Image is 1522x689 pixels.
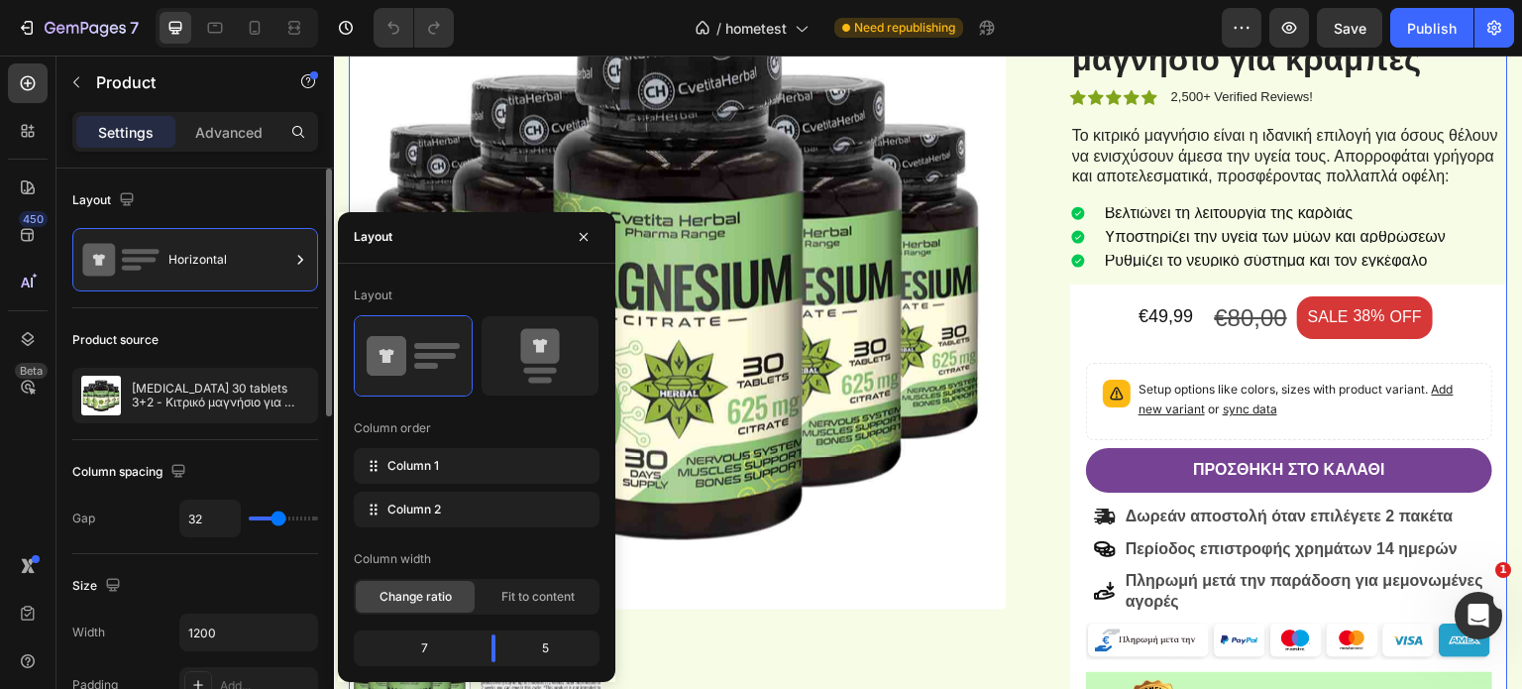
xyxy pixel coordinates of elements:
[334,56,1522,689] iframe: To enrich screen reader interactions, please activate Accessibility in Grammarly extension settings
[1334,20,1366,37] span: Save
[805,324,1141,364] p: Setup options like colors, sizes with product variant.
[132,382,309,409] p: [MEDICAL_DATA] 30 tablets 3+2 - Κιτρικό μαγνήσιο για κράμπες
[374,8,454,48] div: Undo/Redo
[752,393,1158,437] button: ΠΡΟΣΘΗΚΗ ΣΤΟ ΚΑΛΑΘΙ
[771,154,1112,162] p: Βελτιώνει τη λειτουργία της καρδιάς
[871,346,943,361] span: or
[380,588,452,606] span: Change ratio
[792,484,1124,505] p: Περίοδος επιστροφής χρημάτων 14 ημερών
[501,588,575,606] span: Fit to content
[81,376,121,415] img: product feature img
[195,122,263,143] p: Advanced
[387,501,441,518] span: Column 2
[1407,18,1457,39] div: Publish
[15,363,48,379] div: Beta
[792,451,1120,472] p: Δωρεάν αποστολή όταν επιλέγετε 2 πακέτα
[72,331,159,349] div: Product source
[130,16,139,40] p: 7
[716,18,721,39] span: /
[358,634,476,662] div: 7
[738,70,1172,132] p: Το κιτρικό μαγνήσιο είναι η ιδανική επιλογή για όσους θέλουν να ενισχύσουν άμεσα την υγεία τους. ...
[72,573,125,600] div: Size
[72,187,139,214] div: Layout
[879,245,955,280] div: €80,00
[854,19,955,37] span: Need republishing
[180,501,240,536] input: Auto
[1018,249,1053,274] div: 38%
[771,177,1112,185] p: Υποστηρίζει την υγεία των μύων και αρθρώσεων
[1053,249,1091,276] div: OFF
[168,237,289,283] div: Horizontal
[725,18,787,39] span: hometest
[1495,562,1511,578] span: 1
[8,8,148,48] button: 7
[354,228,392,246] div: Layout
[511,634,596,662] div: 5
[72,459,190,486] div: Column spacing
[889,346,943,361] span: sync data
[98,122,154,143] p: Settings
[792,516,1164,557] p: Πληρωμή μετά την παράδοση για μεμονωμένες αγορές
[1317,8,1382,48] button: Save
[180,615,317,650] input: Auto
[752,567,1158,605] img: gempages_527244477077652502-f02df962-d00d-45a3-9927-45881e9a8194.png
[1390,8,1473,48] button: Publish
[96,70,265,94] p: Product
[354,419,431,437] div: Column order
[354,287,392,304] div: Layout
[859,404,1051,425] div: ΠΡΟΣΘΗΚΗ ΣΤΟ ΚΑΛΑΘΙ
[794,248,870,275] div: €49,99
[971,249,1018,276] div: SALE
[771,201,1112,209] p: Ρυθμίζει το νευρικό σύστημα και τον εγκέφαλο
[19,211,48,227] div: 450
[72,624,105,641] div: Width
[354,550,431,568] div: Column width
[387,457,439,475] span: Column 1
[1455,592,1502,639] iframe: Intercom live chat
[72,510,95,527] div: Gap
[779,625,858,688] img: gempages_527244477077652502-d329c274-5399-403d-a11c-f88b0d81311f.png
